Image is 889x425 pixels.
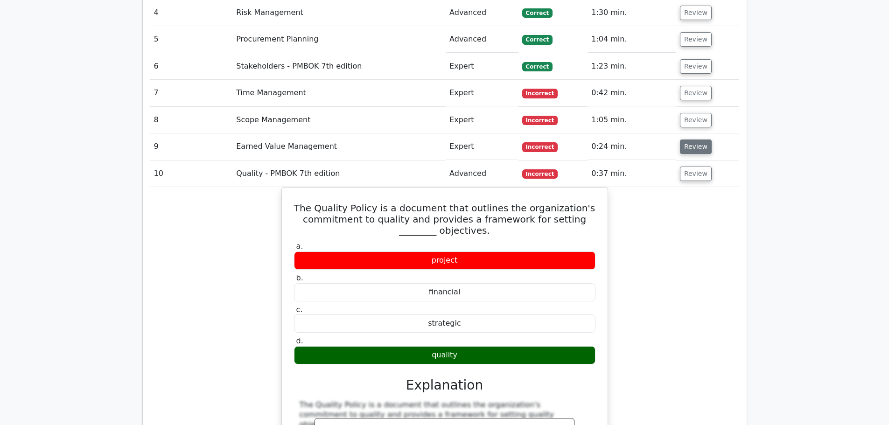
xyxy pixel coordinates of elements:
[680,167,712,181] button: Review
[522,35,553,44] span: Correct
[446,26,518,53] td: Advanced
[680,6,712,20] button: Review
[150,160,233,187] td: 10
[588,53,676,80] td: 1:23 min.
[522,89,558,98] span: Incorrect
[296,336,303,345] span: d.
[446,53,518,80] td: Expert
[446,160,518,187] td: Advanced
[522,169,558,179] span: Incorrect
[588,80,676,106] td: 0:42 min.
[522,8,553,18] span: Correct
[588,160,676,187] td: 0:37 min.
[522,142,558,152] span: Incorrect
[150,107,233,133] td: 8
[588,107,676,133] td: 1:05 min.
[446,80,518,106] td: Expert
[150,80,233,106] td: 7
[588,133,676,160] td: 0:24 min.
[300,377,590,393] h3: Explanation
[680,32,712,47] button: Review
[296,273,303,282] span: b.
[232,80,446,106] td: Time Management
[522,116,558,125] span: Incorrect
[680,139,712,154] button: Review
[296,242,303,251] span: a.
[446,133,518,160] td: Expert
[232,107,446,133] td: Scope Management
[522,62,553,71] span: Correct
[293,202,596,236] h5: The Quality Policy is a document that outlines the organization's commitment to quality and provi...
[232,53,446,80] td: Stakeholders - PMBOK 7th edition
[232,160,446,187] td: Quality - PMBOK 7th edition
[294,251,595,270] div: project
[296,305,303,314] span: c.
[294,283,595,301] div: financial
[232,26,446,53] td: Procurement Planning
[680,59,712,74] button: Review
[446,107,518,133] td: Expert
[150,26,233,53] td: 5
[150,53,233,80] td: 6
[680,86,712,100] button: Review
[294,314,595,333] div: strategic
[294,346,595,364] div: quality
[680,113,712,127] button: Review
[232,133,446,160] td: Earned Value Management
[588,26,676,53] td: 1:04 min.
[150,133,233,160] td: 9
